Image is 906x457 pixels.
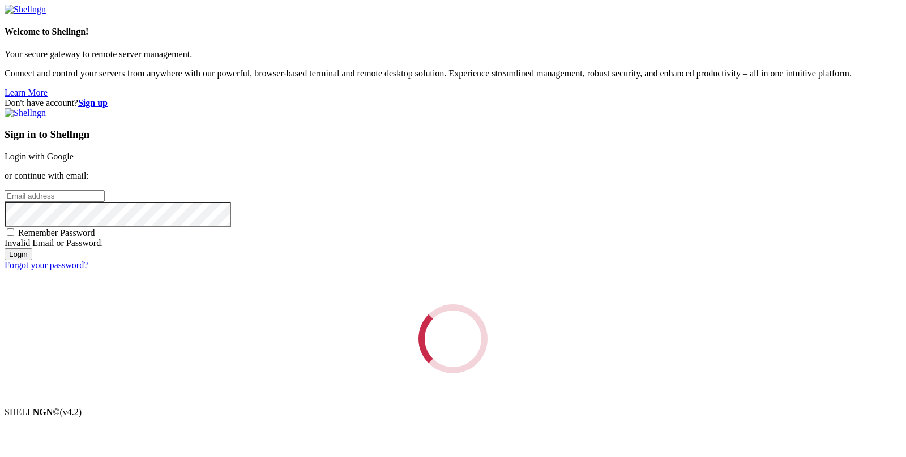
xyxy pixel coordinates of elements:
[5,152,74,161] a: Login with Google
[7,228,14,236] input: Remember Password
[78,98,108,107] a: Sign up
[5,5,46,15] img: Shellngn
[5,27,901,37] h4: Welcome to Shellngn!
[5,190,105,202] input: Email address
[5,98,901,108] div: Don't have account?
[5,171,901,181] p: or continue with email:
[5,49,901,59] p: Your secure gateway to remote server management.
[5,68,901,79] p: Connect and control your servers from anywhere with our powerful, browser-based terminal and remo...
[5,88,48,97] a: Learn More
[5,260,88,270] a: Forgot your password?
[5,128,901,141] h3: Sign in to Shellngn
[5,407,82,417] span: SHELL ©
[5,108,46,118] img: Shellngn
[33,407,53,417] b: NGN
[60,407,82,417] span: 4.2.0
[18,228,95,238] span: Remember Password
[5,248,32,260] input: Login
[5,238,901,248] div: Invalid Email or Password.
[418,304,488,373] div: Loading...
